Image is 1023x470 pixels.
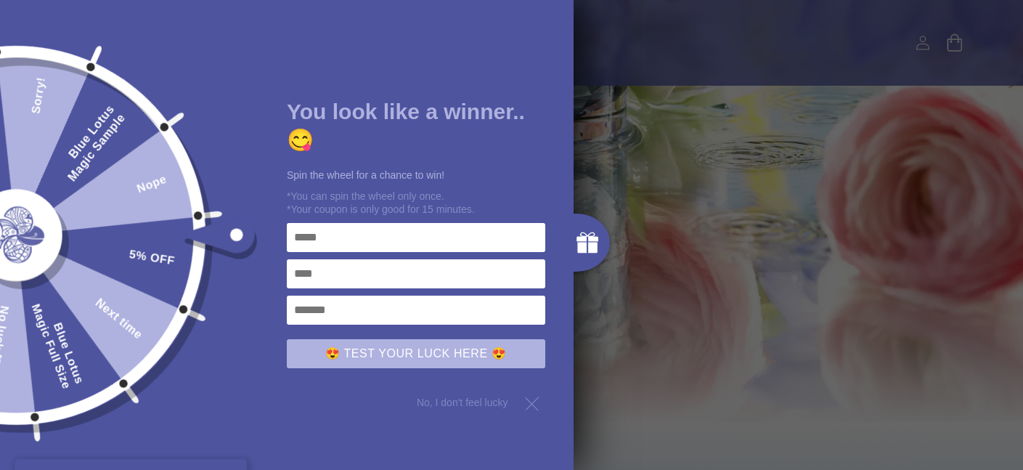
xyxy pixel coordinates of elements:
[417,390,520,416] span: No, I don't feel lucky
[9,76,49,236] div: Sorry!
[287,339,545,368] div: 😍 Test your luck here 😍
[3,230,86,390] div: Blue Lotus Magic Full Size
[287,97,545,154] p: You look like a winner..😋
[5,102,128,244] div: Blue Lotus Magic Sample
[15,228,176,267] div: 5% OFF
[12,230,145,341] div: Next time
[287,169,545,182] p: Spin the wheel for a chance to win!
[14,171,168,241] div: Nope
[287,203,545,216] p: *Your coupon is only good for 15 minutes.
[287,190,545,203] p: *You can spin the wheel only once.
